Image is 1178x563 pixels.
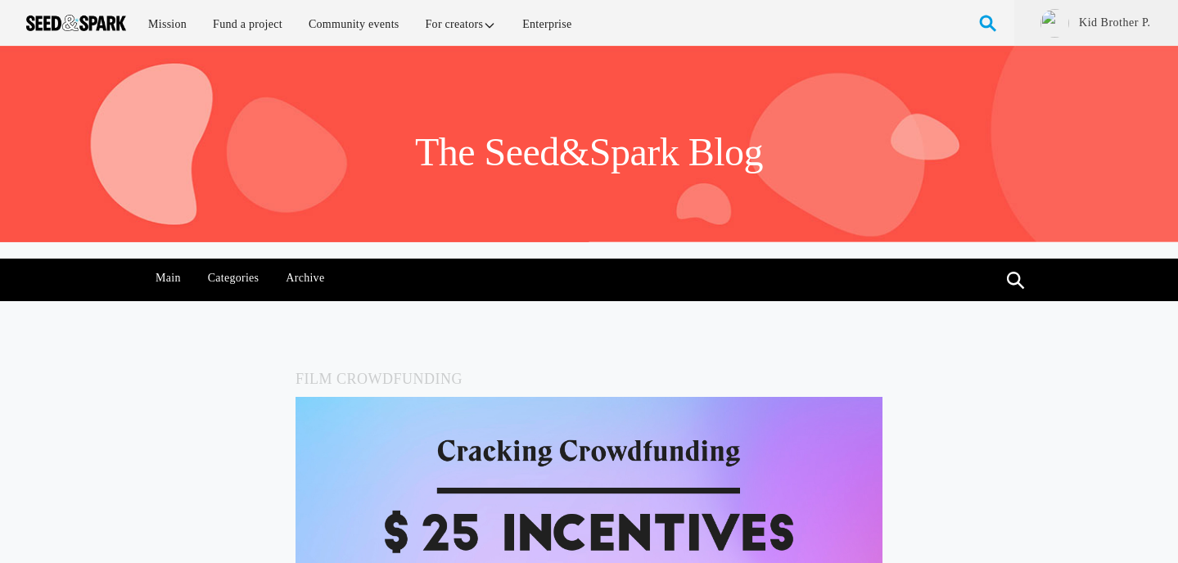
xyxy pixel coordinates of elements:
a: Kid Brother P. [1078,15,1152,31]
a: Categories [199,259,268,298]
a: Community events [297,7,411,42]
a: For creators [414,7,508,42]
a: Enterprise [511,7,583,42]
img: Seed amp; Spark [26,15,126,31]
img: ACg8ocLSp6a1P8Q3Ap-fvdln0Dw4oD_PEfj_NQ0G9o3z1wvsYQTFL_I=s96-c [1040,9,1069,38]
h1: The Seed&Spark Blog [415,128,763,177]
h5: Film Crowdfunding [296,367,882,391]
a: Archive [278,259,333,298]
a: Fund a project [201,7,294,42]
a: Mission [137,7,198,42]
a: Main [147,259,190,298]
